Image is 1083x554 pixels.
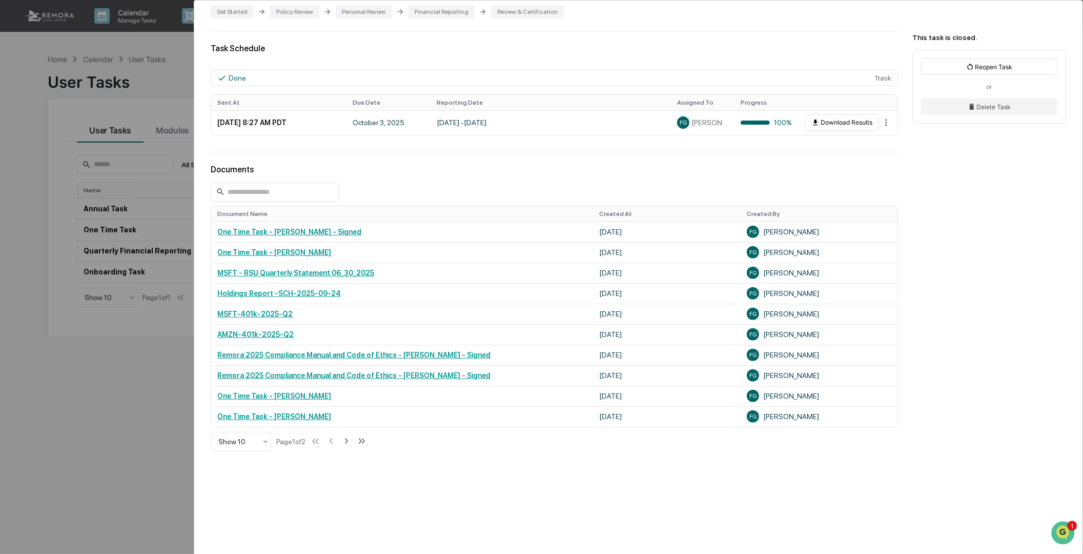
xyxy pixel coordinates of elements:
[21,210,66,220] span: Preclearance
[912,33,1066,42] div: This task is closed.
[91,140,112,148] span: [DATE]
[431,95,671,110] th: Reporting Date
[174,82,187,94] button: Start new chat
[217,392,331,400] a: One Time Task - [PERSON_NAME]
[6,206,70,224] a: 🖐️Preclearance
[921,83,1057,90] div: or
[593,365,741,386] td: [DATE]
[217,310,293,318] a: MSFT-401k-2025-Q2
[72,254,124,262] a: Powered byPylon
[74,211,83,219] div: 🗄️
[747,246,891,259] div: [PERSON_NAME]
[749,310,757,318] span: FG
[10,157,27,174] img: Jack Rasmussen
[46,89,141,97] div: We're available if you need us!
[734,95,798,110] th: Progress
[593,222,741,242] td: [DATE]
[749,269,757,276] span: FG
[680,119,687,126] span: FG
[747,287,891,300] div: [PERSON_NAME]
[593,406,741,427] td: [DATE]
[593,242,741,263] td: [DATE]
[747,308,891,320] div: [PERSON_NAME]
[217,371,491,380] a: Remora 2025 Compliance Manual and Code of Ethics - [PERSON_NAME] - Signed
[749,392,757,400] span: FG
[159,112,187,124] button: See all
[749,413,757,420] span: FG
[21,168,29,176] img: 1746055101610-c473b297-6a78-478c-a979-82029cc54cd1
[747,226,891,238] div: [PERSON_NAME]
[593,206,741,222] th: Created At
[921,98,1057,115] button: Delete Task
[217,269,374,277] a: MSFT - RSU Quarterly Statement 06_30_2025
[593,324,741,345] td: [DATE]
[91,167,112,175] span: [DATE]
[21,140,29,148] img: 1746055101610-c473b297-6a78-478c-a979-82029cc54cd1
[749,372,757,379] span: FG
[336,5,392,18] div: Personal Review
[10,114,69,122] div: Past conversations
[749,351,757,359] span: FG
[747,267,891,279] div: [PERSON_NAME]
[805,114,879,131] button: Download Results
[217,289,341,298] a: Holdings Report -SCH-2025-09-24
[749,290,757,297] span: FG
[346,110,431,135] td: October 3, 2025
[1050,520,1078,548] iframe: Open customer support
[593,345,741,365] td: [DATE]
[85,210,127,220] span: Attestations
[211,70,898,86] div: 1 task
[10,211,18,219] div: 🖐️
[431,110,671,135] td: [DATE] - [DATE]
[211,95,346,110] th: Sent At
[346,95,431,110] th: Due Date
[217,228,361,236] a: One Time Task - [PERSON_NAME] - Signed
[217,351,491,359] a: Remora 2025 Compliance Manual and Code of Ethics - [PERSON_NAME] - Signed
[85,167,89,175] span: •
[6,225,69,244] a: 🔎Data Lookup
[593,263,741,283] td: [DATE]
[691,118,728,127] span: [PERSON_NAME]
[211,206,593,222] th: Document Name
[270,5,319,18] div: Policy Review
[32,140,83,148] span: [PERSON_NAME]
[211,110,346,135] td: [DATE] 8:27 AM PDT
[276,438,305,446] div: Page 1 of 2
[211,44,898,53] div: Task Schedule
[10,230,18,239] div: 🔎
[10,78,29,97] img: 1746055101610-c473b297-6a78-478c-a979-82029cc54cd1
[671,95,734,110] th: Assigned To
[741,118,792,127] div: 100%
[102,254,124,262] span: Pylon
[741,206,897,222] th: Created By
[70,206,131,224] a: 🗄️Attestations
[10,130,27,146] img: Jack Rasmussen
[32,167,83,175] span: [PERSON_NAME]
[749,331,757,338] span: FG
[21,229,65,240] span: Data Lookup
[22,78,40,97] img: 8933085812038_c878075ebb4cc5468115_72.jpg
[747,369,891,382] div: [PERSON_NAME]
[593,283,741,304] td: [DATE]
[747,390,891,402] div: [PERSON_NAME]
[747,328,891,341] div: [PERSON_NAME]
[408,5,475,18] div: Financial Reporting
[749,249,757,256] span: FG
[921,58,1057,75] button: Reopen Task
[211,5,254,18] div: Get Started
[217,412,331,421] a: One Time Task - [PERSON_NAME]
[593,386,741,406] td: [DATE]
[747,410,891,423] div: [PERSON_NAME]
[229,74,246,82] div: Done
[46,78,168,89] div: Start new chat
[491,5,564,18] div: Review & Certification
[211,165,898,174] div: Documents
[217,248,331,256] a: One Time Task - [PERSON_NAME]
[749,228,757,235] span: FG
[747,349,891,361] div: [PERSON_NAME]
[593,304,741,324] td: [DATE]
[10,22,187,38] p: How can we help?
[217,330,294,339] a: AMZN-401k-2025-Q2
